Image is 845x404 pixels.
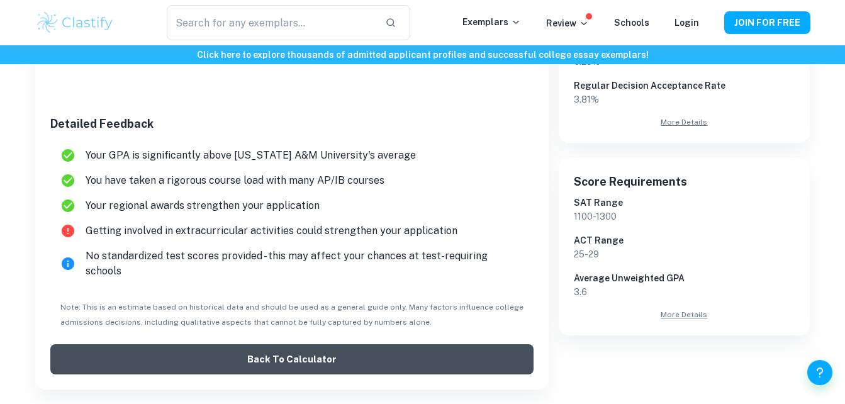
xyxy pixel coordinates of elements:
[35,10,115,35] img: Clastify logo
[574,309,795,320] a: More Details
[86,198,523,213] span: Your regional awards strengthen your application
[574,233,795,247] h6: ACT Range
[86,148,523,163] span: Your GPA is significantly above [US_STATE] A&M University's average
[574,79,795,93] h6: Regular Decision Acceptance Rate
[3,48,842,62] h6: Click here to explore thousands of admitted applicant profiles and successful college essay exemp...
[167,5,374,40] input: Search for any exemplars...
[807,360,832,385] button: Help and Feedback
[86,223,523,238] span: Getting involved in extracurricular activities could strengthen your application
[574,285,795,299] p: 3.6
[50,344,534,374] button: Back to Calculator
[462,15,521,29] p: Exemplars
[574,196,795,210] h6: SAT Range
[574,271,795,285] h6: Average Unweighted GPA
[86,173,523,188] span: You have taken a rigorous course load with many AP/IB courses
[574,247,795,261] p: 25 - 29
[574,93,795,106] p: 3.81 %
[614,18,649,28] a: Schools
[50,115,534,133] h6: Detailed Feedback
[674,18,699,28] a: Login
[574,116,795,128] a: More Details
[546,16,589,30] p: Review
[60,303,523,327] span: Note: This is an estimate based on historical data and should be used as a general guide only. Ma...
[724,11,810,34] button: JOIN FOR FREE
[86,249,523,279] span: No standardized test scores provided - this may affect your chances at test-requiring schools
[574,173,795,191] h6: Score Requirements
[574,210,795,223] p: 1100 - 1300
